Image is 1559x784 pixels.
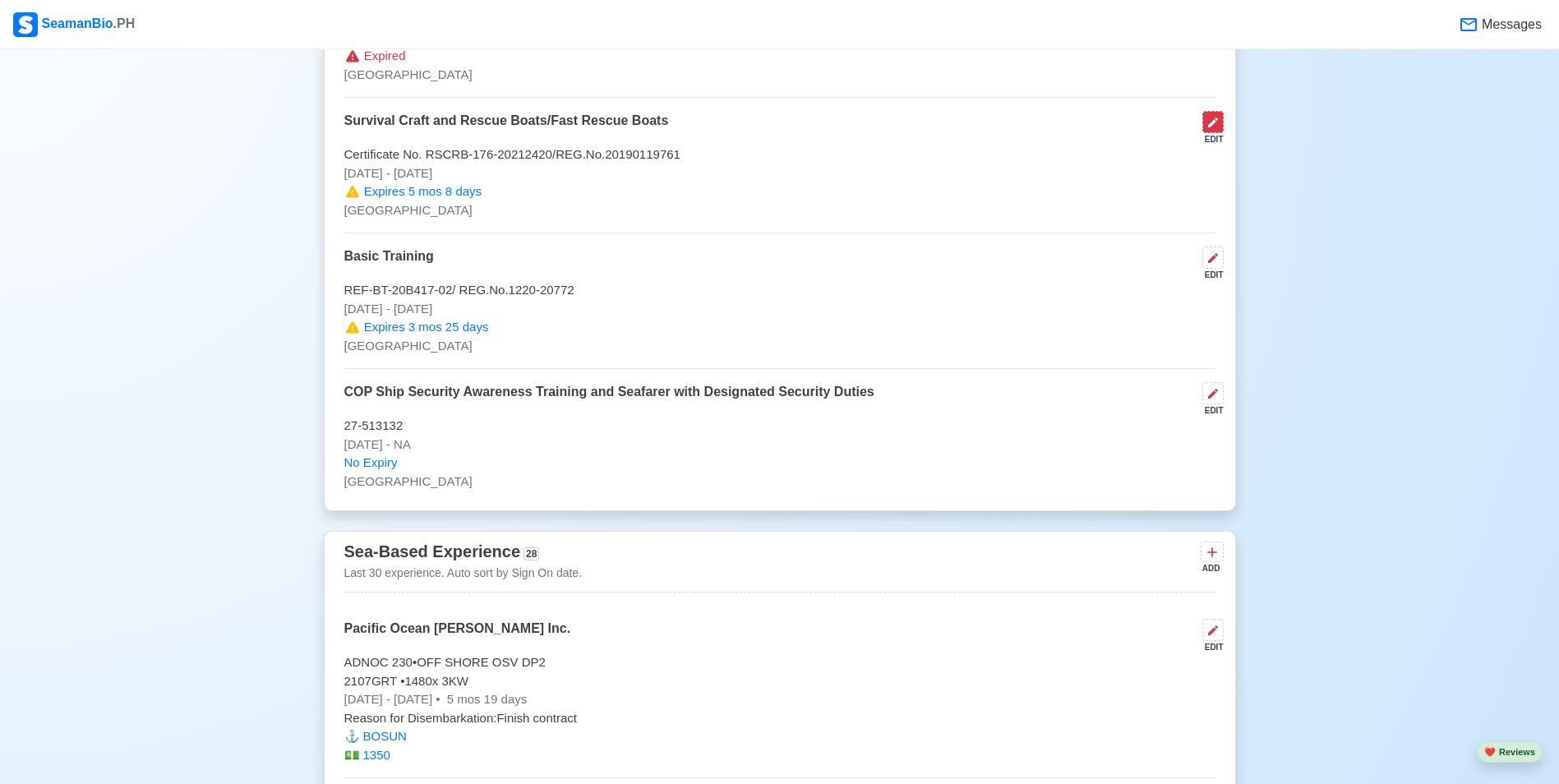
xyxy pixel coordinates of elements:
[444,692,528,706] span: 5 mos 19 days
[364,182,482,201] span: Expires 5 mos 8 days
[364,47,406,66] span: Expired
[344,619,571,653] p: Pacific Ocean [PERSON_NAME] Inc.
[344,454,398,473] span: No Expiry
[344,473,1215,491] p: [GEOGRAPHIC_DATA]
[344,748,360,762] span: money
[344,337,1215,356] p: [GEOGRAPHIC_DATA]
[1196,269,1224,281] div: EDIT
[1196,133,1224,145] div: EDIT
[344,565,583,582] p: Last 30 experience. Auto sort by Sign On date.
[1196,641,1224,653] div: EDIT
[344,653,1215,672] p: ADNOC 230 • OFF SHORE OSV DP2
[344,709,1215,728] p: Reason for Disembarkation: Finish contract
[1478,15,1542,35] span: Messages
[364,318,489,337] span: Expires 3 mos 25 days
[344,672,1215,691] p: 2107 GRT • 1480x 3 KW
[344,436,1215,454] p: [DATE] - NA
[344,729,360,743] span: anchor
[1484,747,1496,757] span: heart
[344,111,669,145] p: Survival Craft and Rescue Boats/Fast Rescue Boats
[113,16,136,30] span: .PH
[344,201,1215,220] p: [GEOGRAPHIC_DATA]
[344,281,1215,300] p: REF-BT-20B417-02/ REG.No.1220-20772
[344,145,1215,164] p: Certificate No. RSCRB-176-20212420/REG.No.20190119761
[1201,562,1220,574] div: ADD
[344,690,1215,709] p: [DATE] - [DATE]
[1477,741,1543,763] button: heartReviews
[524,547,539,560] span: 28
[13,12,135,37] div: SeamanBio
[344,727,1215,746] p: BOSUN
[344,164,1215,183] p: [DATE] - [DATE]
[13,12,38,37] img: Logo
[344,66,1215,85] p: [GEOGRAPHIC_DATA]
[344,542,521,560] span: Sea-Based Experience
[344,417,1215,436] p: 27-513132
[344,300,1215,319] p: [DATE] - [DATE]
[344,247,434,281] p: Basic Training
[436,692,440,706] span: •
[344,382,874,417] p: COP Ship Security Awareness Training and Seafarer with Designated Security Duties
[344,746,1215,765] p: 1350
[1196,404,1224,417] div: EDIT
